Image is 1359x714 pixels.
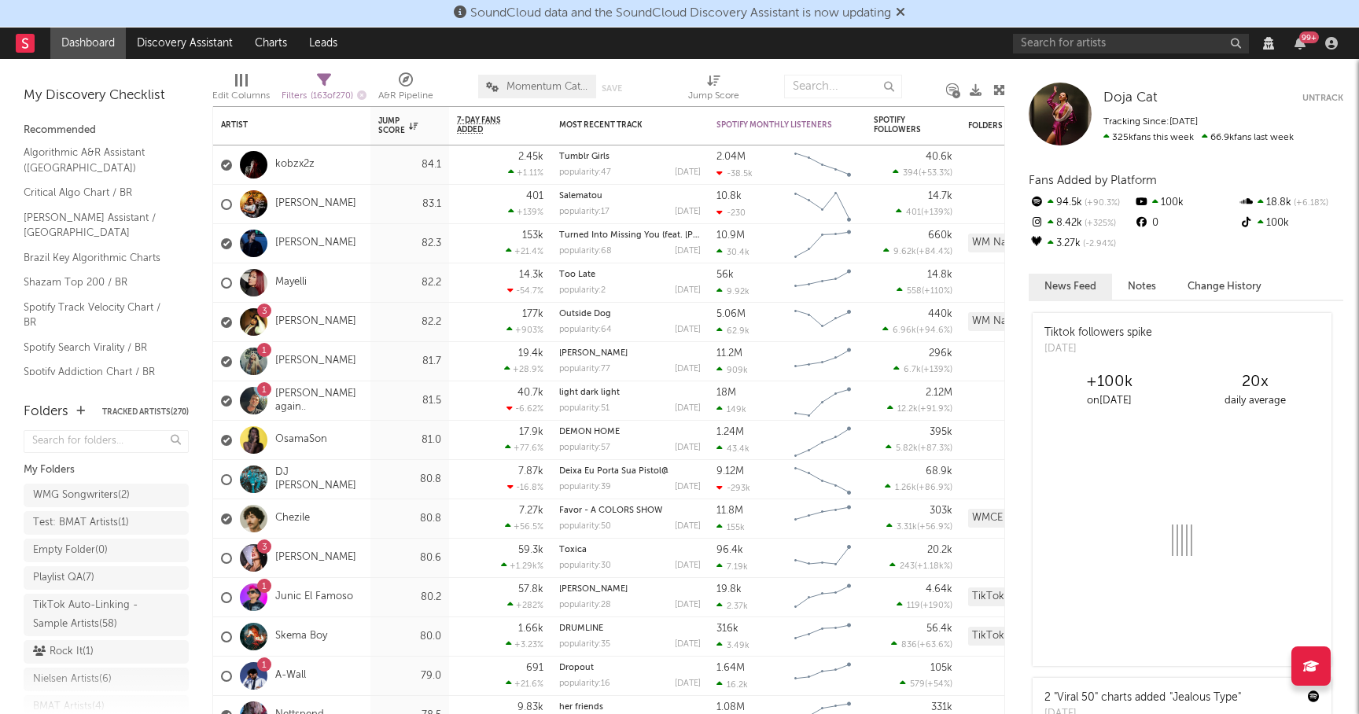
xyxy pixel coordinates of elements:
[506,246,543,256] div: +21.4 %
[518,584,543,594] div: 57.8k
[1044,341,1152,357] div: [DATE]
[897,405,918,414] span: 12.2k
[508,207,543,217] div: +139 %
[716,404,746,414] div: 149k
[893,167,952,178] div: ( )
[716,624,738,634] div: 316k
[559,326,612,334] div: popularity: 64
[518,466,543,477] div: 7.87k
[559,247,612,256] div: popularity: 68
[886,521,952,532] div: ( )
[874,116,929,134] div: Spotify Followers
[275,669,306,683] a: A-Wall
[559,365,610,374] div: popularity: 77
[559,349,628,358] a: [PERSON_NAME]
[926,152,952,162] div: 40.6k
[675,365,701,374] div: [DATE]
[559,388,701,397] div: light dark light
[926,584,952,594] div: 4.64k
[378,470,441,489] div: 80.8
[24,668,189,691] a: Nielsen Artists(6)
[968,234,1106,252] div: WM Nashville A&R Pipeline (ingested) (1427)
[1029,234,1133,254] div: 3.27k
[559,349,701,358] div: COSITA LINDA
[882,325,952,335] div: ( )
[24,484,189,507] a: WMG Songwriters(2)
[900,562,915,571] span: 243
[716,522,745,532] div: 155k
[470,7,891,20] span: SoundCloud data and the SoundCloud Discovery Assistant is now updating
[559,585,701,594] div: Mi Colaton
[275,197,356,211] a: [PERSON_NAME]
[1133,213,1238,234] div: 0
[33,642,94,661] div: Rock It ( 1 )
[904,366,921,374] span: 6.7k
[24,184,173,201] a: Critical Algo Chart / BR
[24,209,173,241] a: [PERSON_NAME] Assistant / [GEOGRAPHIC_DATA]
[24,539,189,562] a: Empty Folder(0)
[378,510,441,528] div: 80.8
[716,640,749,650] div: 3.49k
[559,192,602,201] a: Salematou
[885,482,952,492] div: ( )
[921,169,950,178] span: +53.3 %
[298,28,348,59] a: Leads
[559,388,620,397] a: light dark light
[886,443,952,453] div: ( )
[505,443,543,453] div: +77.6 %
[24,640,189,664] a: Rock It(1)
[688,86,739,105] div: Jump Score
[919,248,950,256] span: +84.4 %
[716,208,746,218] div: -230
[275,355,356,368] a: [PERSON_NAME]
[787,342,858,381] svg: Chart title
[102,408,189,416] button: Tracked Artists(270)
[928,230,952,241] div: 660k
[559,561,611,570] div: popularity: 30
[559,231,701,240] div: Turned Into Missing You (feat. Avery Anna)
[378,588,441,607] div: 80.2
[1044,325,1152,341] div: Tiktok followers spike
[675,443,701,452] div: [DATE]
[923,602,950,610] span: +190 %
[716,561,748,572] div: 7.19k
[716,483,750,493] div: -293k
[893,326,916,335] span: 6.96k
[24,86,189,105] div: My Discovery Checklist
[519,506,543,516] div: 7.27k
[675,208,701,216] div: [DATE]
[968,627,1106,646] div: TikTok Auto-Linking - Sample Artists (58)
[501,561,543,571] div: +1.29k %
[126,28,244,59] a: Discovery Assistant
[927,545,952,555] div: 20.2k
[1172,274,1277,300] button: Change History
[504,364,543,374] div: +28.9 %
[716,365,748,375] div: 909k
[787,421,858,460] svg: Chart title
[787,381,858,421] svg: Chart title
[926,466,952,477] div: 68.9k
[275,466,363,493] a: DJ [PERSON_NAME]
[1302,90,1343,106] button: Untrack
[24,430,189,453] input: Search for folders...
[897,600,952,610] div: ( )
[787,460,858,499] svg: Chart title
[928,191,952,201] div: 14.7k
[926,624,952,634] div: 56.4k
[896,444,918,453] span: 5.82k
[1037,373,1182,392] div: +100k
[1103,117,1198,127] span: Tracking Since: [DATE]
[688,67,739,112] div: Jump Score
[716,584,742,594] div: 19.8k
[1299,31,1319,43] div: 99 +
[559,546,701,554] div: Toxica
[787,185,858,224] svg: Chart title
[1029,193,1133,213] div: 94.5k
[24,461,189,480] div: My Folders
[1182,373,1328,392] div: 20 x
[675,522,701,531] div: [DATE]
[275,512,310,525] a: Chezile
[559,310,611,318] a: Outside Dog
[675,561,701,570] div: [DATE]
[1295,37,1306,50] button: 99+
